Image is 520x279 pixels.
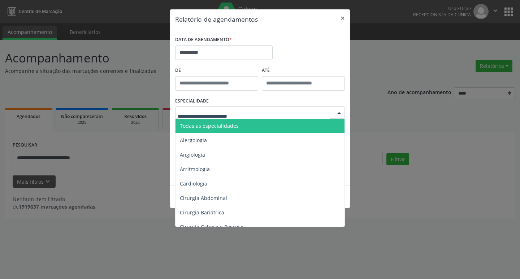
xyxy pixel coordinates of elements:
[180,223,243,230] span: Cirurgia Cabeça e Pescoço
[175,34,232,45] label: DATA DE AGENDAMENTO
[180,166,210,173] span: Arritmologia
[180,137,207,144] span: Alergologia
[175,14,258,24] h5: Relatório de agendamentos
[262,65,345,76] label: ATÉ
[180,209,224,216] span: Cirurgia Bariatrica
[335,9,350,27] button: Close
[175,65,258,76] label: De
[180,180,207,187] span: Cardiologia
[180,195,227,201] span: Cirurgia Abdominal
[180,122,239,129] span: Todas as especialidades
[175,96,209,107] label: ESPECIALIDADE
[180,151,205,158] span: Angiologia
